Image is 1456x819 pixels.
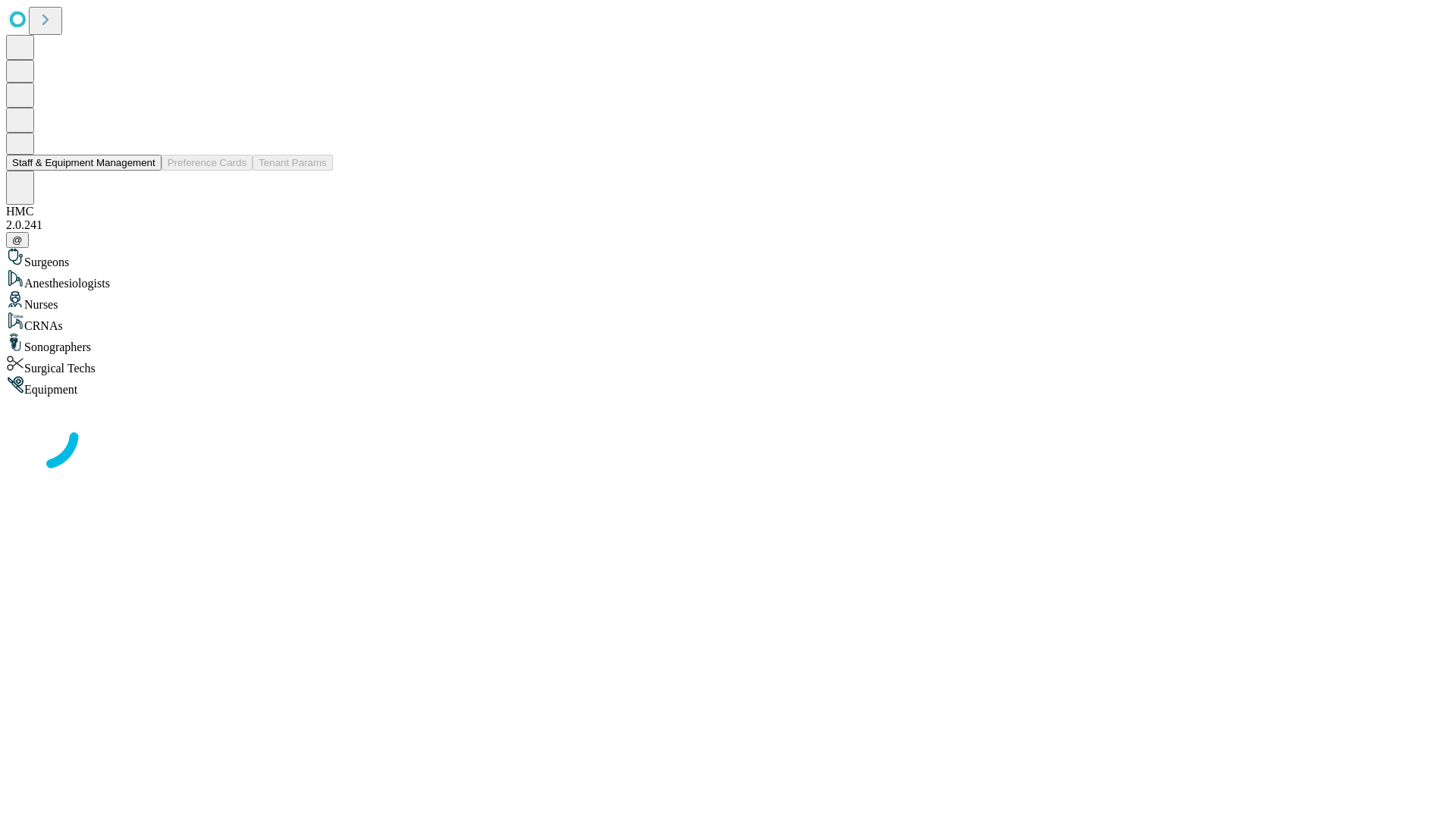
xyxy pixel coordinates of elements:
[162,155,253,171] button: Preference Cards
[6,248,1450,269] div: Surgeons
[6,205,1450,218] div: HMC
[6,333,1450,354] div: Sonographers
[6,290,1450,312] div: Nurses
[253,155,333,171] button: Tenant Params
[12,234,23,246] span: @
[6,155,162,171] button: Staff & Equipment Management
[6,218,1450,232] div: 2.0.241
[6,232,29,248] button: @
[6,375,1450,397] div: Equipment
[6,269,1450,290] div: Anesthesiologists
[6,354,1450,375] div: Surgical Techs
[6,312,1450,333] div: CRNAs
